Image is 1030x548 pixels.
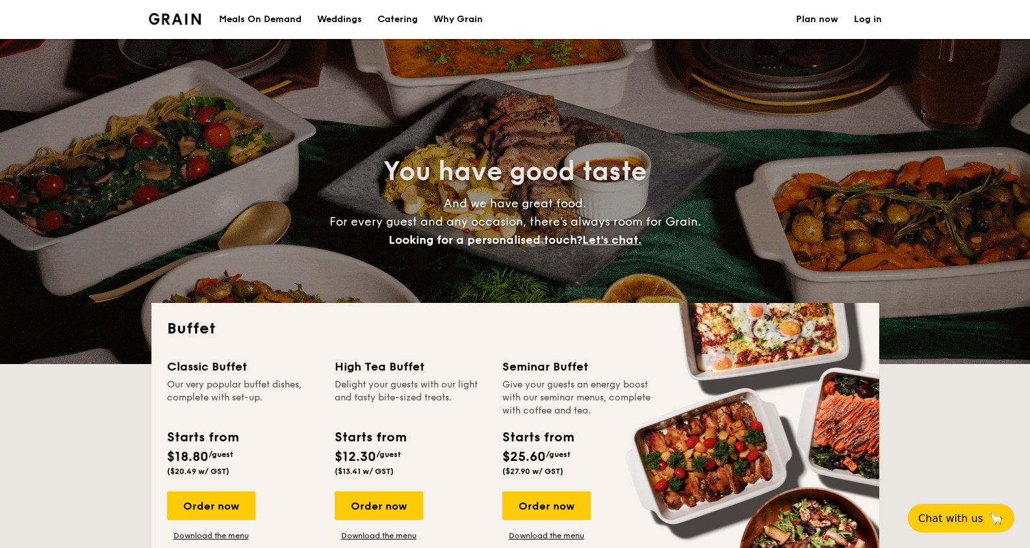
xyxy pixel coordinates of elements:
div: Delight your guests with our light and tasty bite-sized treats. [335,378,487,417]
span: /guest [209,450,233,459]
div: High Tea Buffet [335,358,487,376]
span: $25.60 [502,449,546,465]
div: Seminar Buffet [502,358,654,376]
a: Logotype [149,13,201,25]
span: /guest [546,450,571,459]
div: Give your guests an energy boost with our seminar menus, complete with coffee and tea. [502,378,654,417]
span: 🦙 [988,511,1004,526]
div: Starts from [167,428,238,447]
span: ($27.90 w/ GST) [502,467,563,476]
span: $18.80 [167,449,209,465]
span: Let's chat. [582,233,641,247]
div: Classic Buffet [167,358,319,376]
div: Starts from [502,428,573,447]
a: Download the menu [502,530,591,541]
a: Download the menu [167,530,255,541]
button: Chat with us🦙 [908,504,1014,532]
span: ($20.49 w/ GST) [167,467,229,476]
div: Starts from [335,428,406,447]
h2: Buffet [167,319,864,339]
span: $12.30 [335,449,376,465]
span: /guest [376,450,401,459]
div: Order now [502,491,591,520]
img: Grain [149,13,201,25]
div: Our very popular buffet dishes, complete with set-up. [167,378,319,417]
span: Chat with us [918,512,983,525]
div: Order now [167,491,255,520]
a: Download the menu [335,530,423,541]
div: Order now [335,491,423,520]
span: ($13.41 w/ GST) [335,467,394,476]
